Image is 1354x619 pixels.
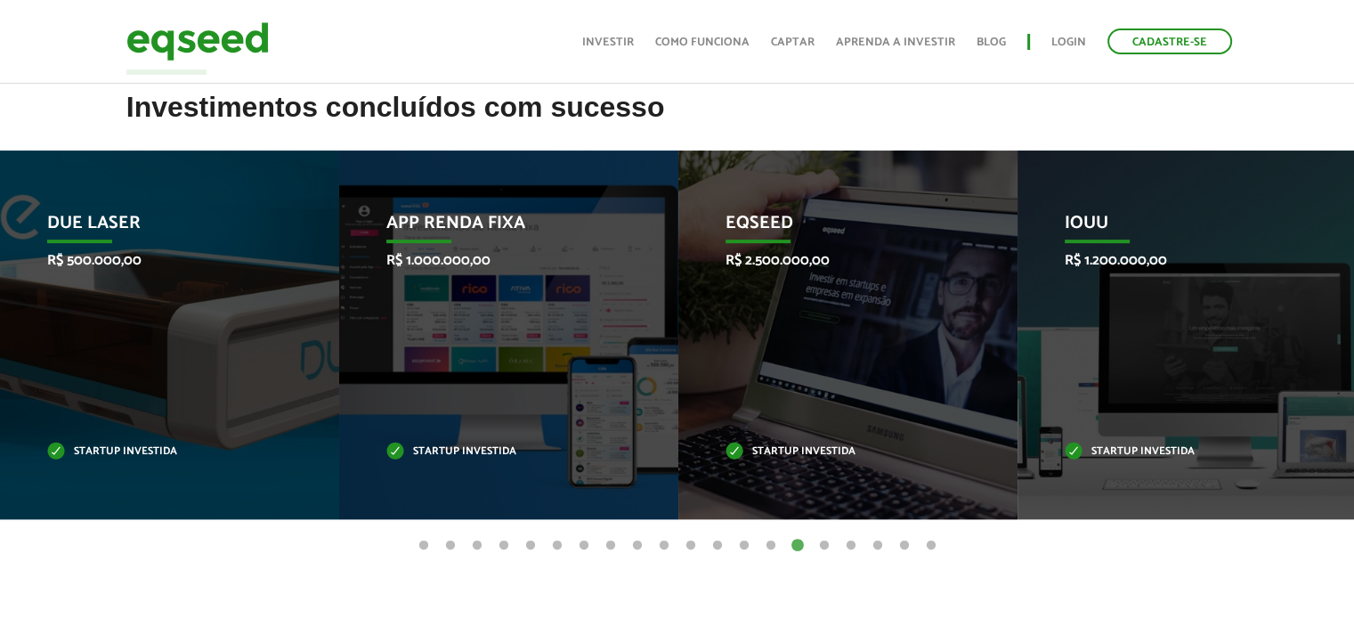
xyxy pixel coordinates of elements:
a: Como funciona [655,37,750,48]
button: 19 of 20 [896,537,913,555]
a: Cadastre-se [1107,29,1232,54]
button: 12 of 20 [709,537,726,555]
p: Startup investida [726,447,945,457]
button: 1 of 20 [415,537,433,555]
button: 3 of 20 [468,537,486,555]
button: 4 of 20 [495,537,513,555]
a: Investir [582,37,634,48]
button: 10 of 20 [655,537,673,555]
a: Captar [771,37,815,48]
p: Startup investida [1065,447,1284,457]
button: 7 of 20 [575,537,593,555]
button: 9 of 20 [628,537,646,555]
button: 18 of 20 [869,537,887,555]
button: 15 of 20 [789,537,807,555]
button: 13 of 20 [735,537,753,555]
a: Aprenda a investir [836,37,955,48]
p: R$ 1.000.000,00 [386,252,605,269]
img: EqSeed [126,18,269,65]
button: 16 of 20 [815,537,833,555]
button: 11 of 20 [682,537,700,555]
p: Startup investida [386,447,605,457]
button: 20 of 20 [922,537,940,555]
h2: Investimentos concluídos com sucesso [126,92,1228,150]
p: App Renda Fixa [386,213,605,243]
p: IOUU [1065,213,1284,243]
p: R$ 500.000,00 [47,252,266,269]
button: 14 of 20 [762,537,780,555]
p: R$ 2.500.000,00 [726,252,945,269]
button: 6 of 20 [548,537,566,555]
p: Due Laser [47,213,266,243]
button: 5 of 20 [522,537,539,555]
button: 2 of 20 [442,537,459,555]
button: 17 of 20 [842,537,860,555]
button: 8 of 20 [602,537,620,555]
p: Startup investida [47,447,266,457]
p: R$ 1.200.000,00 [1065,252,1284,269]
p: EqSeed [726,213,945,243]
a: Login [1051,37,1086,48]
a: Blog [977,37,1006,48]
